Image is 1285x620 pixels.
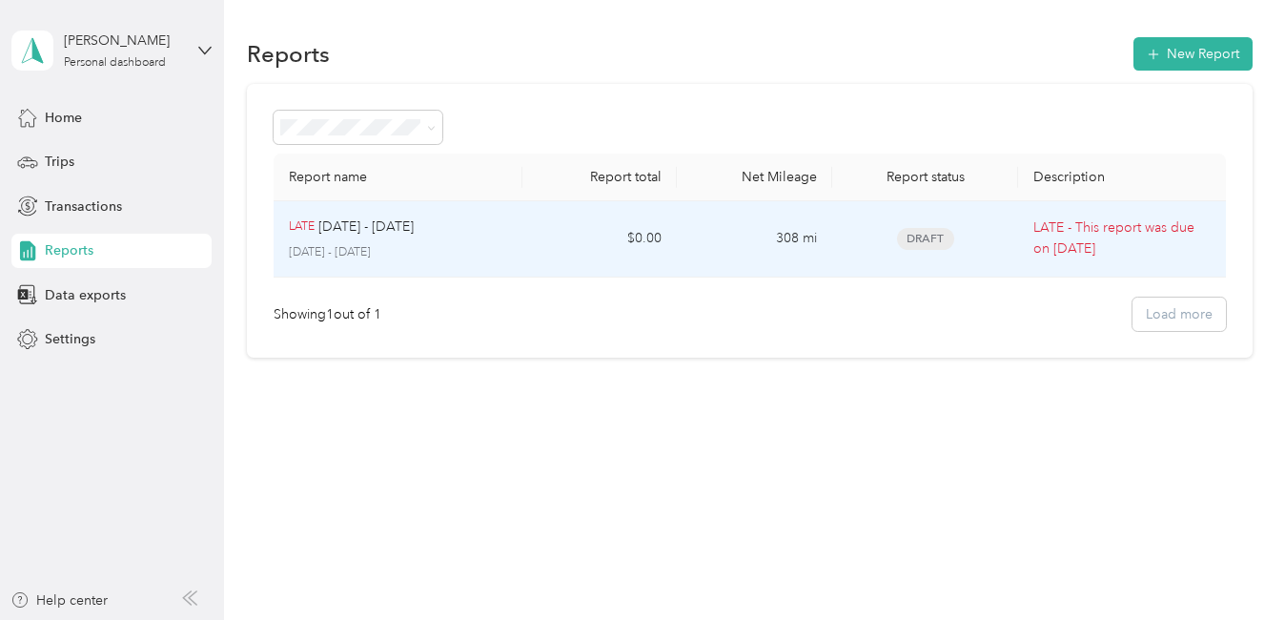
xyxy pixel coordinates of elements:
[45,196,122,217] span: Transactions
[318,217,414,238] p: [DATE] - [DATE]
[45,108,82,128] span: Home
[10,590,108,610] button: Help center
[274,304,381,324] div: Showing 1 out of 1
[522,201,678,278] td: $0.00
[45,240,93,260] span: Reports
[64,57,166,69] div: Personal dashboard
[1133,37,1253,71] button: New Report
[64,31,183,51] div: [PERSON_NAME]
[247,44,330,64] h1: Reports
[45,329,95,349] span: Settings
[45,152,74,172] span: Trips
[289,244,506,261] p: [DATE] - [DATE]
[1018,154,1225,201] th: Description
[677,201,832,278] td: 308 mi
[289,218,315,236] p: LATE
[45,285,126,305] span: Data exports
[897,228,954,250] span: Draft
[1033,217,1210,259] p: LATE - This report was due on [DATE]
[274,154,521,201] th: Report name
[1178,513,1285,620] iframe: Everlance-gr Chat Button Frame
[677,154,832,201] th: Net Mileage
[522,154,678,201] th: Report total
[847,169,1003,185] div: Report status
